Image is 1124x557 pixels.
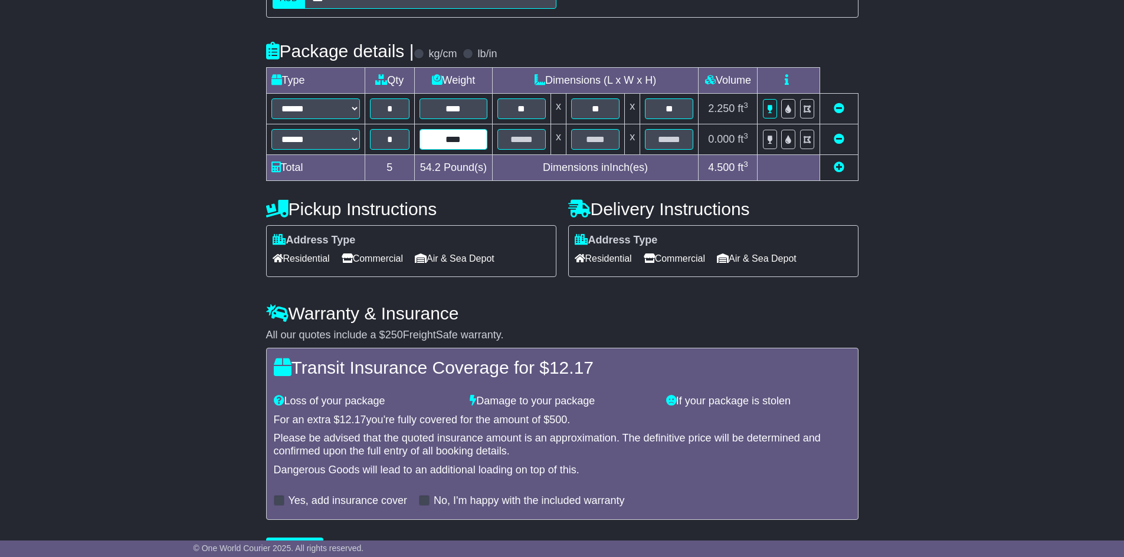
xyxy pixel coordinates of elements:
[415,154,493,180] td: Pound(s)
[708,162,735,173] span: 4.500
[717,249,797,268] span: Air & Sea Depot
[268,395,464,408] div: Loss of your package
[420,162,441,173] span: 54.2
[266,329,858,342] div: All our quotes include a $ FreightSafe warranty.
[550,93,566,124] td: x
[738,133,748,145] span: ft
[644,249,705,268] span: Commercial
[415,67,493,93] td: Weight
[273,234,356,247] label: Address Type
[365,67,415,93] td: Qty
[550,124,566,154] td: x
[625,93,640,124] td: x
[568,199,858,219] h4: Delivery Instructions
[743,101,748,110] sup: 3
[660,395,857,408] div: If your package is stolen
[274,358,851,377] h4: Transit Insurance Coverage for $
[708,133,735,145] span: 0.000
[834,133,844,145] a: Remove this item
[834,103,844,114] a: Remove this item
[266,304,858,323] h4: Warranty & Insurance
[266,154,365,180] td: Total
[708,103,735,114] span: 2.250
[266,67,365,93] td: Type
[549,358,594,377] span: 12.17
[274,464,851,477] div: Dangerous Goods will lead to an additional loading on top of this.
[273,249,330,268] span: Residential
[194,543,364,553] span: © One World Courier 2025. All rights reserved.
[834,162,844,173] a: Add new item
[274,414,851,427] div: For an extra $ you're fully covered for the amount of $ .
[365,154,415,180] td: 5
[492,154,699,180] td: Dimensions in Inch(es)
[625,124,640,154] td: x
[266,41,414,61] h4: Package details |
[266,199,556,219] h4: Pickup Instructions
[549,414,567,426] span: 500
[274,432,851,457] div: Please be advised that the quoted insurance amount is an approximation. The definitive price will...
[575,249,632,268] span: Residential
[340,414,366,426] span: 12.17
[699,67,758,93] td: Volume
[738,162,748,173] span: ft
[743,160,748,169] sup: 3
[492,67,699,93] td: Dimensions (L x W x H)
[428,48,457,61] label: kg/cm
[385,329,403,341] span: 250
[415,249,494,268] span: Air & Sea Depot
[575,234,658,247] label: Address Type
[477,48,497,61] label: lb/in
[289,495,407,507] label: Yes, add insurance cover
[342,249,403,268] span: Commercial
[738,103,748,114] span: ft
[743,131,748,140] sup: 3
[464,395,660,408] div: Damage to your package
[434,495,625,507] label: No, I'm happy with the included warranty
